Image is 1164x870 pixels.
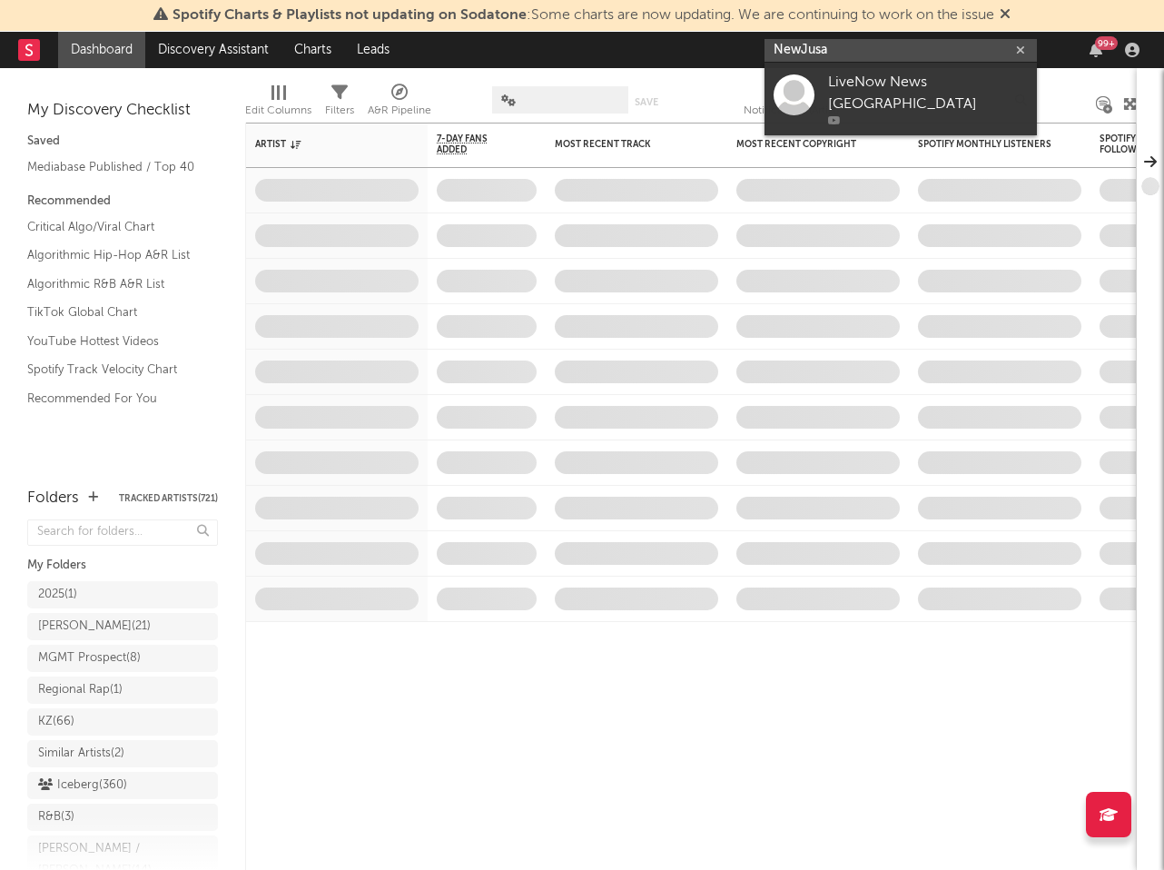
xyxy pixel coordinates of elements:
a: LiveNow News [GEOGRAPHIC_DATA] [764,63,1037,135]
a: Algorithmic Hip-Hop A&R List [27,245,200,265]
div: My Discovery Checklist [27,100,218,122]
div: Filters [325,77,354,130]
div: Filters [325,100,354,122]
a: Algorithmic R&B A&R List [27,274,200,294]
a: Regional Rap(1) [27,677,218,704]
div: Most Recent Track [555,139,691,150]
div: 2025 ( 1 ) [38,584,77,606]
button: Save [635,97,658,107]
div: Artist [255,139,391,150]
div: KZ ( 66 ) [38,711,74,733]
a: KZ(66) [27,708,218,736]
div: Saved [27,131,218,153]
a: Recommended For You [27,389,200,409]
div: Notifications (Artist) [744,100,839,122]
div: Similar Artists ( 2 ) [38,743,124,765]
button: 99+ [1090,43,1102,57]
div: MGMT Prospect ( 8 ) [38,648,141,669]
div: Notifications (Artist) [744,77,839,130]
a: Discovery Assistant [145,32,281,68]
span: 7-Day Fans Added [437,133,509,155]
div: Most Recent Copyright [736,139,873,150]
input: Search for artists [764,39,1037,62]
div: Edit Columns [245,77,311,130]
a: Critical Algo/Viral Chart [27,217,200,237]
div: A&R Pipeline [368,77,431,130]
button: Tracked Artists(721) [119,494,218,503]
div: Recommended [27,191,218,213]
div: Folders [27,488,79,509]
a: R&B(3) [27,804,218,831]
input: Search for folders... [27,519,218,546]
div: Iceberg ( 360 ) [38,775,127,796]
a: Charts [281,32,344,68]
a: MGMT Prospect(8) [27,645,218,672]
div: R&B ( 3 ) [38,806,74,828]
div: 99 + [1095,36,1118,50]
span: Spotify Charts & Playlists not updating on Sodatone [173,8,527,23]
a: Leads [344,32,402,68]
div: Spotify Followers [1100,133,1163,155]
div: Spotify Monthly Listeners [918,139,1054,150]
a: Mediabase Published / Top 40 [27,157,200,177]
div: Edit Columns [245,100,311,122]
div: [PERSON_NAME] ( 21 ) [38,616,151,638]
a: Iceberg(360) [27,772,218,799]
a: Dashboard [58,32,145,68]
a: 2025(1) [27,581,218,608]
a: Spotify Track Velocity Chart [27,360,200,380]
span: Dismiss [1000,8,1011,23]
div: Regional Rap ( 1 ) [38,679,123,701]
a: TikTok Global Chart [27,302,200,322]
div: LiveNow News [GEOGRAPHIC_DATA] [828,72,1028,115]
a: YouTube Hottest Videos [27,331,200,351]
span: : Some charts are now updating. We are continuing to work on the issue [173,8,994,23]
div: My Folders [27,555,218,577]
div: A&R Pipeline [368,100,431,122]
a: Similar Artists(2) [27,740,218,767]
a: [PERSON_NAME](21) [27,613,218,640]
